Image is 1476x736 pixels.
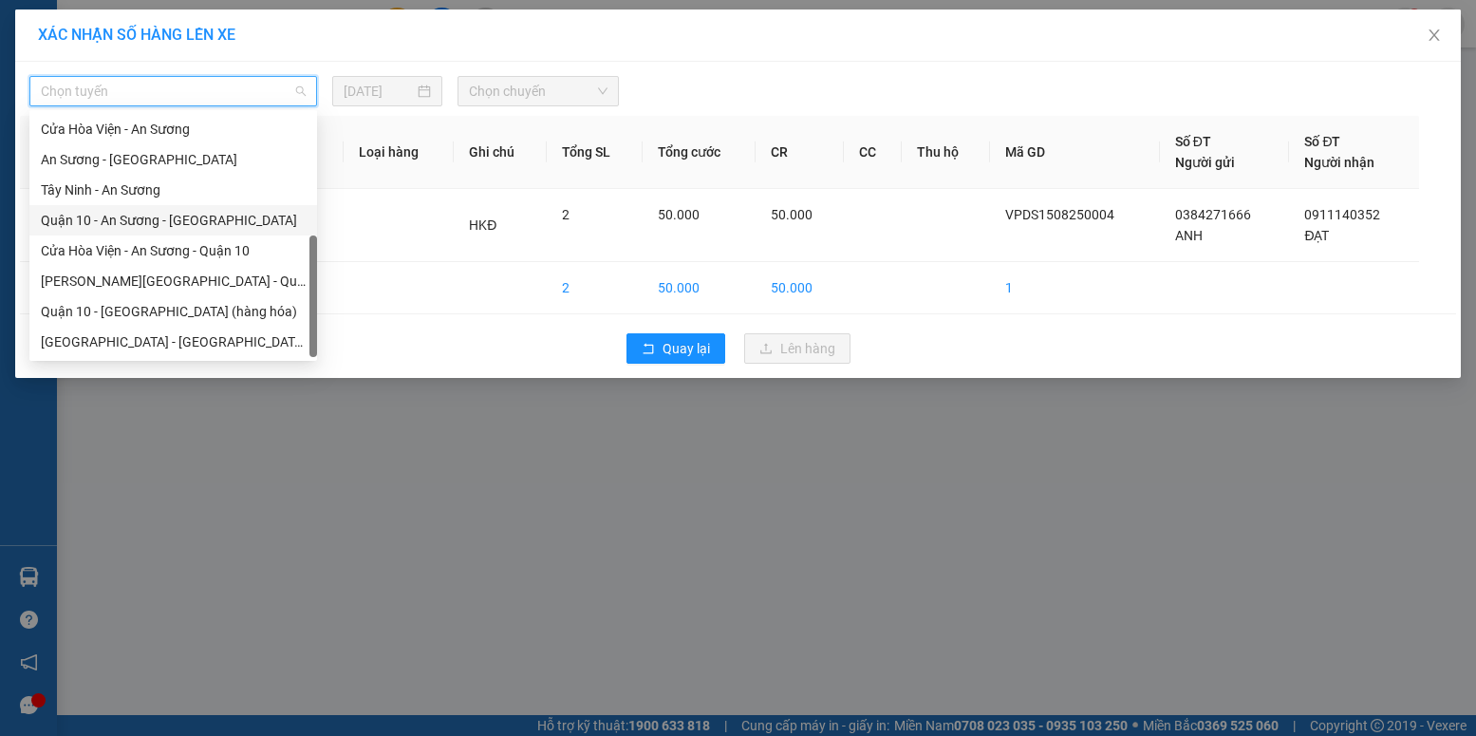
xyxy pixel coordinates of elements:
th: CC [844,116,902,189]
span: ĐẠT [1304,228,1329,243]
div: Tây Ninh - An Sương [41,179,306,200]
td: 50.000 [756,262,844,314]
div: Tây Ninh - An Sương [29,175,317,205]
th: Tổng SL [547,116,643,189]
th: Loại hàng [344,116,454,189]
span: ANH [1175,228,1203,243]
td: 50.000 [643,262,756,314]
th: Ghi chú [454,116,547,189]
div: An Sương - Tây Ninh [29,144,317,175]
div: Quận 10 - Dương MInh Châu (hàng hóa) [29,296,317,327]
span: 50.000 [658,207,700,222]
div: Hồ Chí Minh - Tây Ninh (vip) [29,327,317,357]
span: Chọn chuyến [469,77,607,105]
td: 1 [20,189,87,262]
th: Thu hộ [902,116,990,189]
button: Close [1408,9,1461,63]
div: Cửa Hòa Viện - An Sương - Quận 10 [41,240,306,261]
button: uploadLên hàng [744,333,850,364]
div: Quận 10 - An Sương - [GEOGRAPHIC_DATA] [41,210,306,231]
strong: ĐỒNG PHƯỚC [150,10,260,27]
span: Người gửi [1175,155,1235,170]
span: Quay lại [663,338,710,359]
span: Số ĐT [1304,134,1340,149]
span: Hotline: 19001152 [150,85,233,96]
td: 1 [990,262,1160,314]
th: Tổng cước [643,116,756,189]
th: STT [20,116,87,189]
span: VPDS1508250004 [1005,207,1114,222]
span: VPDS1508250004 [95,121,199,135]
span: In ngày: [6,138,116,149]
div: An Sương - [GEOGRAPHIC_DATA] [41,149,306,170]
span: 2 [562,207,570,222]
span: Người nhận [1304,155,1374,170]
span: 0911140352 [1304,207,1380,222]
div: Cửa Hòa Viện - An Sương [41,119,306,140]
span: Bến xe [GEOGRAPHIC_DATA] [150,30,255,54]
span: 50.000 [771,207,813,222]
div: [GEOGRAPHIC_DATA] - [GEOGRAPHIC_DATA] (vip) [41,331,306,352]
span: Số ĐT [1175,134,1211,149]
input: 15/08/2025 [344,81,415,102]
th: Mã GD [990,116,1160,189]
span: [PERSON_NAME]: [6,123,199,134]
span: XÁC NHẬN SỐ HÀNG LÊN XE [38,26,235,44]
td: 2 [547,262,643,314]
span: Chọn tuyến [41,77,306,105]
button: rollbackQuay lại [626,333,725,364]
img: logo [7,11,91,95]
span: ----------------------------------------- [51,103,233,118]
span: 10:00:52 [DATE] [42,138,116,149]
div: Dương Minh Châu - Quận 10 (hàng hóa) [29,266,317,296]
span: 01 Võ Văn Truyện, KP.1, Phường 2 [150,57,261,81]
div: Quận 10 - [GEOGRAPHIC_DATA] (hàng hóa) [41,301,306,322]
div: Cửa Hòa Viện - An Sương [29,114,317,144]
div: [PERSON_NAME][GEOGRAPHIC_DATA] - Quận 10 (hàng hóa) [41,271,306,292]
span: close [1427,28,1442,43]
div: Quận 10 - An Sương - Cửa Hòa Viện [29,205,317,236]
th: CR [756,116,844,189]
span: rollback [642,342,655,357]
span: 0384271666 [1175,207,1251,222]
span: HKĐ [469,217,496,233]
div: Cửa Hòa Viện - An Sương - Quận 10 [29,236,317,266]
